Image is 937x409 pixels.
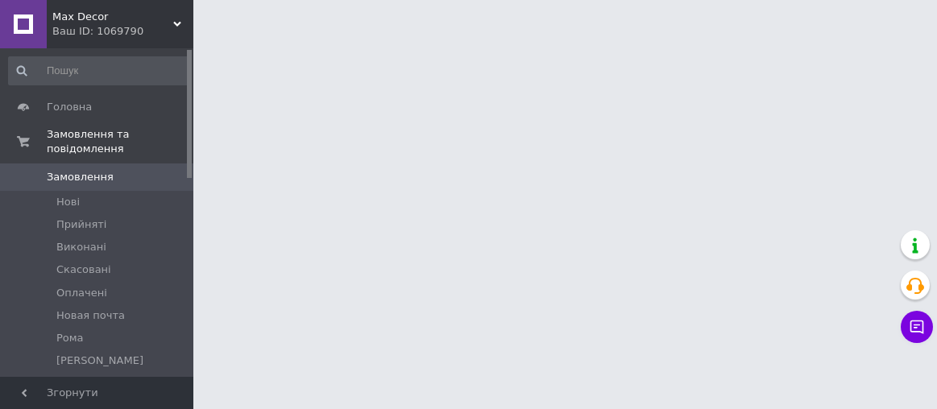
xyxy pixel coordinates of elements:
input: Пошук [8,56,190,85]
span: Головна [47,100,92,114]
span: Оплачені [56,286,107,300]
span: Рома [56,331,84,345]
span: Замовлення [47,170,114,184]
div: Ваш ID: 1069790 [52,24,193,39]
button: Чат з покупцем [901,311,933,343]
span: [PERSON_NAME] [56,353,143,368]
span: Замовлення та повідомлення [47,127,193,156]
span: Прийняті [56,217,106,232]
span: Max Decor [52,10,173,24]
span: Нові [56,195,80,209]
span: Скасовані [56,262,111,277]
span: Виконані [56,240,106,254]
span: Новая почта [56,308,125,323]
